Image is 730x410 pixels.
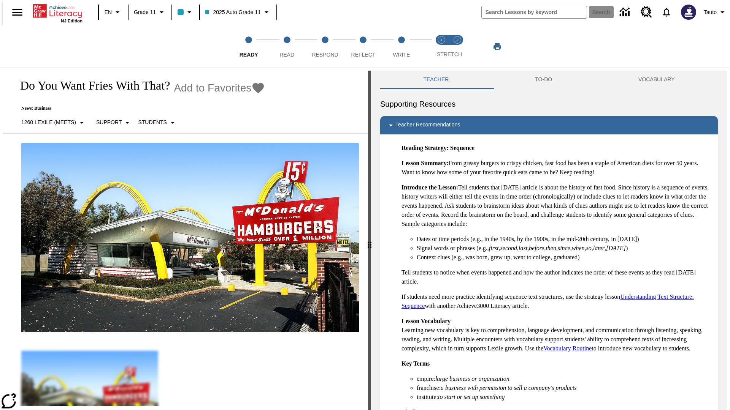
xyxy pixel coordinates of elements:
button: Grade: Grade 11, Select a grade [131,5,169,19]
h6: Supporting Resources [380,98,718,110]
strong: Lesson Summary: [401,160,449,166]
em: to start or set up something [438,394,505,400]
em: when [572,245,585,251]
em: last [519,245,527,251]
strong: Lesson Vocabulary [401,318,451,324]
button: Read step 2 of 5 [265,26,309,68]
img: Avatar [681,5,696,20]
strong: Reading Strategy: [401,145,449,151]
button: Ready step 1 of 5 [227,26,271,68]
li: empire: [417,374,712,383]
strong: Key Terms [401,360,430,367]
p: Learning new vocabulary is key to comprehension, language development, and communication through ... [401,317,712,353]
p: Tell students to notice when events happened and how the author indicates the order of these even... [401,268,712,286]
span: Respond [312,52,338,58]
h1: Do You Want Fries With That? [12,79,170,93]
a: Understanding Text Structure: Sequence [401,293,694,309]
button: TO-DO [492,71,595,89]
em: later [593,245,605,251]
p: News: Business [12,106,265,111]
span: 2025 Auto Grade 11 [205,8,260,16]
span: Tauto [704,8,717,16]
div: activity [371,71,727,410]
button: Print [485,40,509,54]
span: Grade 11 [134,8,156,16]
em: second [500,245,517,251]
button: Stretch Respond step 2 of 2 [446,26,468,68]
em: first [489,245,499,251]
p: Tell students that [DATE] article is about the history of fast food. Since history is a sequence ... [401,183,712,229]
span: Reflect [351,52,376,58]
button: Teacher [380,71,492,89]
span: Read [279,52,294,58]
p: Teacher Recommendations [395,121,460,130]
button: Write step 5 of 5 [379,26,424,68]
div: Instructional Panel Tabs [380,71,718,89]
strong: Introduce the Lesson: [401,184,458,191]
span: NJ Edition [61,19,83,23]
img: One of the first McDonald's stores, with the iconic red sign and golden arches. [21,143,359,333]
text: 1 [440,38,442,42]
button: Add to Favorites - Do You Want Fries With That? [174,81,265,95]
button: Stretch Read step 1 of 2 [430,26,452,68]
li: institute: [417,393,712,402]
a: Data Center [615,2,636,23]
p: From greasy burgers to crispy chicken, fast food has been a staple of American diets for over 50 ... [401,159,712,177]
em: [DATE] [606,245,626,251]
p: Support [96,118,122,126]
p: 1260 Lexile (Meets) [21,118,76,126]
button: Select Student [135,116,180,129]
span: EN [105,8,112,16]
li: Dates or time periods (e.g., in the 1940s, by the 1900s, in the mid-20th century, in [DATE]) [417,235,712,244]
strong: Sequence [450,145,474,151]
em: so [586,245,592,251]
button: Language: EN, Select a language [101,5,125,19]
button: Open side menu [6,1,29,24]
span: STRETCH [437,51,462,57]
input: search field [482,6,587,18]
a: Resource Center, Will open in new tab [636,2,657,22]
button: Class color is light blue. Change class color [175,5,197,19]
span: Write [393,52,410,58]
li: franchise: [417,383,712,393]
em: large business or organization [435,375,509,382]
span: Add to Favorites [174,82,251,94]
button: Reflect step 4 of 5 [341,26,385,68]
button: VOCABULARY [595,71,718,89]
li: Context clues (e.g., was born, grew up, went to college, graduated) [417,253,712,262]
em: then [546,245,556,251]
em: a business with permission to sell a company's products [441,385,577,391]
p: Students [138,118,167,126]
span: Ready [240,52,258,58]
a: Vocabulary Routine [543,345,592,352]
button: Scaffolds, Support [93,116,135,129]
li: Signal words or phrases (e.g., , , , , , , , , , ) [417,244,712,253]
button: Profile/Settings [701,5,730,19]
em: since [558,245,570,251]
em: before [529,245,544,251]
text: 2 [456,38,458,42]
p: If students need more practice identifying sequence text structures, use the strategy lesson with... [401,292,712,311]
button: Select a new avatar [676,2,701,22]
div: Press Enter or Spacebar and then press right and left arrow keys to move the slider [368,71,371,410]
div: Teacher Recommendations [380,116,718,134]
a: Notifications [657,2,676,22]
button: Respond step 3 of 5 [303,26,347,68]
div: Home [33,3,83,23]
div: reading [3,71,368,406]
button: Class: 2025 Auto Grade 11, Select your class [202,5,274,19]
button: Select Lexile, 1260 Lexile (Meets) [18,116,89,129]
